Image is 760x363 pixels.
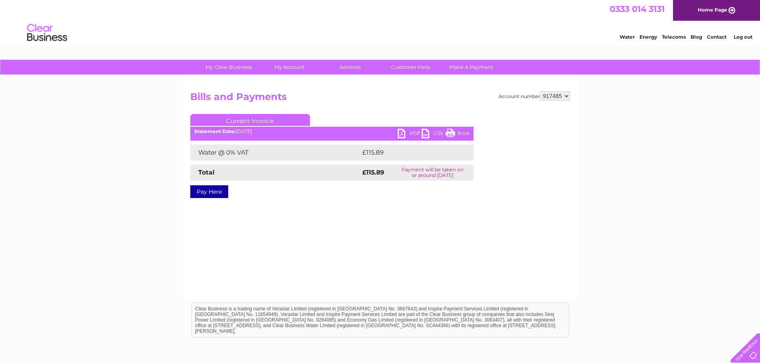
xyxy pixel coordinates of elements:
[662,34,686,40] a: Telecoms
[362,169,384,176] strong: £115.89
[378,60,444,75] a: Customer Help
[499,91,570,101] div: Account number
[438,60,504,75] a: Make A Payment
[620,34,635,40] a: Water
[257,60,322,75] a: My Account
[190,145,360,161] td: Water @ 0% VAT
[190,114,310,126] a: Current Invoice
[446,129,470,140] a: Print
[27,21,67,45] img: logo.png
[317,60,383,75] a: Services
[422,129,446,140] a: CSV
[360,145,458,161] td: £115.89
[190,185,228,198] a: Pay Here
[196,60,262,75] a: My Clear Business
[734,34,752,40] a: Log out
[640,34,657,40] a: Energy
[398,129,422,140] a: PDF
[707,34,726,40] a: Contact
[194,128,235,134] b: Statement Date:
[190,129,474,134] div: [DATE]
[192,4,569,39] div: Clear Business is a trading name of Verastar Limited (registered in [GEOGRAPHIC_DATA] No. 3667643...
[198,169,215,176] strong: Total
[610,4,665,14] a: 0333 014 3131
[392,165,473,181] td: Payment will be taken on or around [DATE]
[691,34,702,40] a: Blog
[190,91,570,106] h2: Bills and Payments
